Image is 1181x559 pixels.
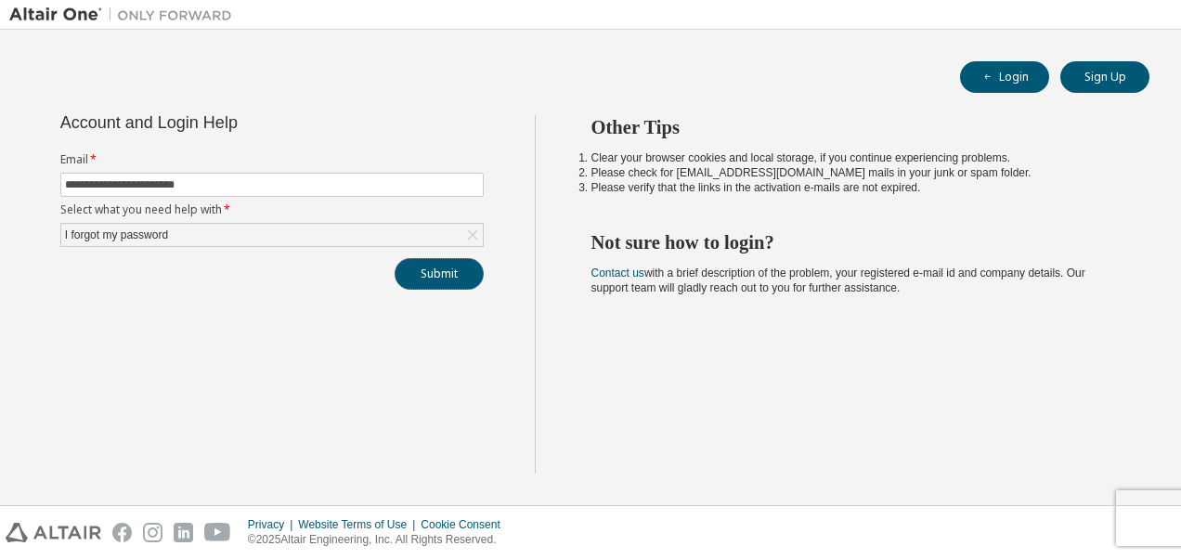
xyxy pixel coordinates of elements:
div: I forgot my password [62,225,171,245]
div: Website Terms of Use [298,517,421,532]
button: Login [960,61,1049,93]
li: Clear your browser cookies and local storage, if you continue experiencing problems. [591,150,1117,165]
li: Please verify that the links in the activation e-mails are not expired. [591,180,1117,195]
div: Account and Login Help [60,115,399,130]
li: Please check for [EMAIL_ADDRESS][DOMAIN_NAME] mails in your junk or spam folder. [591,165,1117,180]
div: I forgot my password [61,224,483,246]
img: instagram.svg [143,523,162,542]
img: facebook.svg [112,523,132,542]
button: Submit [395,258,484,290]
img: altair_logo.svg [6,523,101,542]
div: Privacy [248,517,298,532]
a: Contact us [591,266,644,279]
p: © 2025 Altair Engineering, Inc. All Rights Reserved. [248,532,512,548]
h2: Other Tips [591,115,1117,139]
label: Select what you need help with [60,202,484,217]
span: with a brief description of the problem, your registered e-mail id and company details. Our suppo... [591,266,1085,294]
button: Sign Up [1060,61,1149,93]
img: linkedin.svg [174,523,193,542]
div: Cookie Consent [421,517,511,532]
h2: Not sure how to login? [591,230,1117,254]
img: youtube.svg [204,523,231,542]
label: Email [60,152,484,167]
img: Altair One [9,6,241,24]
